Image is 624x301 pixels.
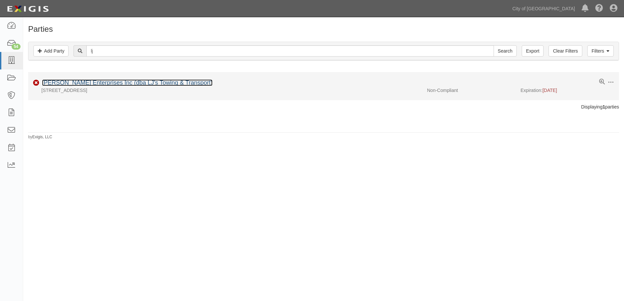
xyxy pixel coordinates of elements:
[33,81,39,85] i: Non-Compliant
[33,45,69,57] a: Add Party
[86,45,494,57] input: Search
[522,45,544,57] a: Export
[28,87,422,94] div: [STREET_ADDRESS]
[549,45,582,57] a: Clear Filters
[32,135,52,139] a: Exigis, LLC
[595,5,603,13] i: Help Center - Complianz
[587,45,614,57] a: Filters
[39,79,213,87] div: Hewitt Enterprises Inc (dba LJ's Towing & Transport)
[494,45,517,57] input: Search
[12,44,21,50] div: 54
[602,104,605,109] b: 1
[422,87,520,94] div: Non-Compliant
[28,25,619,33] h1: Parties
[509,2,578,15] a: City of [GEOGRAPHIC_DATA]
[599,79,605,85] a: View results summary
[28,134,52,140] small: by
[23,104,624,110] div: Displaying parties
[520,87,619,94] div: Expiration:
[5,3,51,15] img: logo-5460c22ac91f19d4615b14bd174203de0afe785f0fc80cf4dbbc73dc1793850b.png
[543,88,557,93] span: [DATE]
[42,79,213,86] a: [PERSON_NAME] Enterprises Inc (dba LJ's Towing & Transport)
